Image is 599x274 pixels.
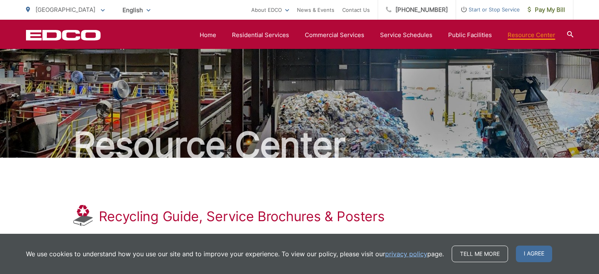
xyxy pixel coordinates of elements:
h1: Recycling Guide, Service Brochures & Posters [99,209,385,224]
a: Resource Center [508,30,555,40]
h2: Resource Center [26,125,573,165]
a: Contact Us [342,5,370,15]
a: Commercial Services [305,30,364,40]
a: Home [200,30,216,40]
a: Public Facilities [448,30,492,40]
span: English [117,3,156,17]
span: [GEOGRAPHIC_DATA] [35,6,95,13]
a: Residential Services [232,30,289,40]
a: About EDCO [251,5,289,15]
a: News & Events [297,5,334,15]
a: Tell me more [452,246,508,262]
p: We use cookies to understand how you use our site and to improve your experience. To view our pol... [26,249,444,259]
a: Service Schedules [380,30,432,40]
a: EDCD logo. Return to the homepage. [26,30,101,41]
span: I agree [516,246,552,262]
a: privacy policy [385,249,427,259]
span: Pay My Bill [528,5,565,15]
